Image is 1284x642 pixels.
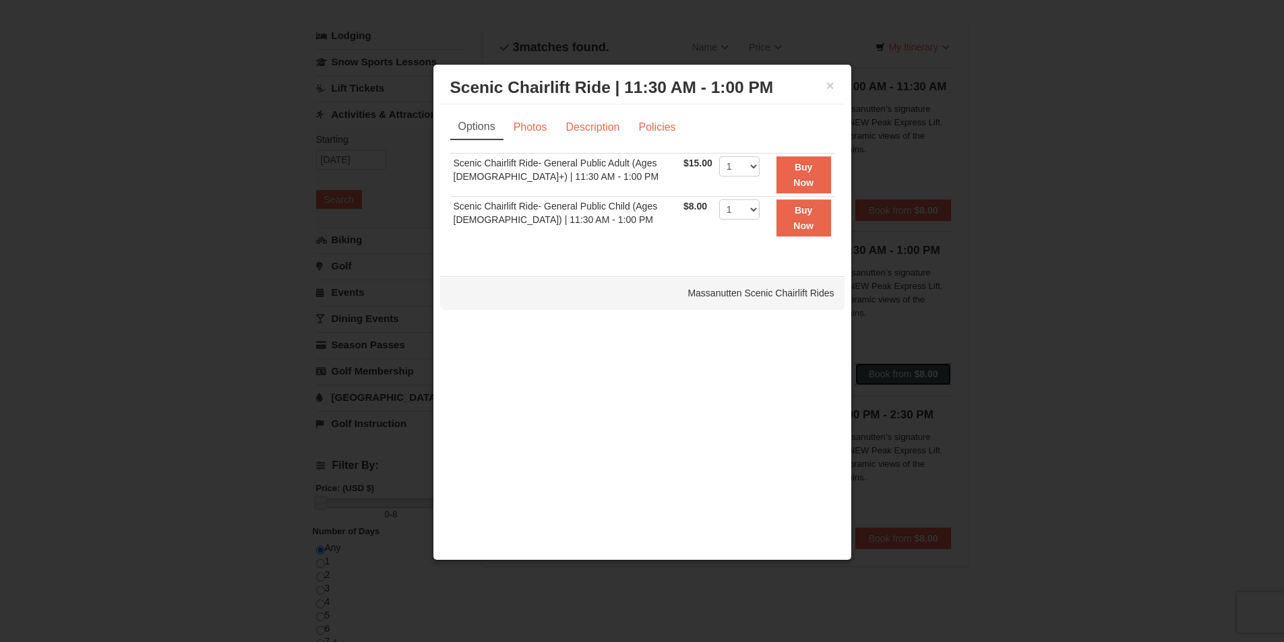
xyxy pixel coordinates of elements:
[793,162,814,187] strong: Buy Now
[776,156,831,193] button: Buy Now
[776,199,831,236] button: Buy Now
[450,115,503,140] a: Options
[793,205,814,230] strong: Buy Now
[505,115,556,140] a: Photos
[450,77,834,98] h3: Scenic Chairlift Ride | 11:30 AM - 1:00 PM
[630,115,684,140] a: Policies
[450,197,680,239] td: Scenic Chairlift Ride- General Public Child (Ages [DEMOGRAPHIC_DATA]) | 11:30 AM - 1:00 PM
[826,79,834,92] button: ×
[683,201,707,212] span: $8.00
[683,158,712,168] span: $15.00
[440,276,845,310] div: Massanutten Scenic Chairlift Rides
[557,115,628,140] a: Description
[450,154,680,197] td: Scenic Chairlift Ride- General Public Adult (Ages [DEMOGRAPHIC_DATA]+) | 11:30 AM - 1:00 PM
